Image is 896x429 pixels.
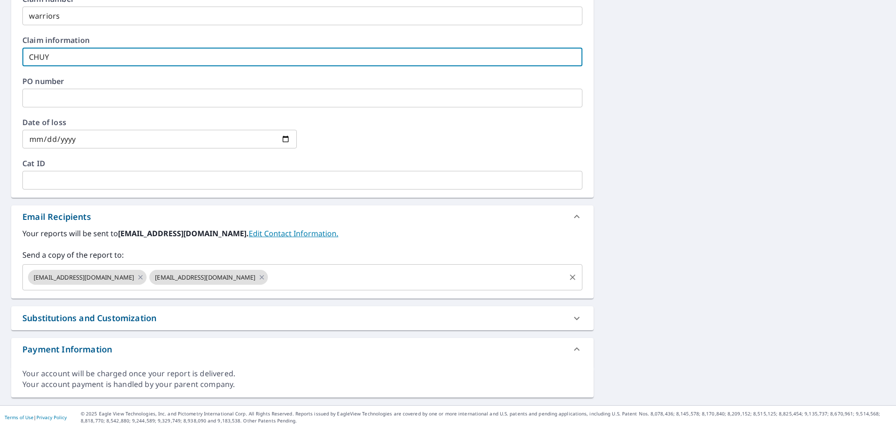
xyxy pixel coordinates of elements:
[118,228,249,239] b: [EMAIL_ADDRESS][DOMAIN_NAME].
[22,379,582,390] div: Your account payment is handled by your parent company.
[36,414,67,421] a: Privacy Policy
[5,415,67,420] p: |
[5,414,34,421] a: Terms of Use
[22,77,582,85] label: PO number
[11,306,594,330] div: Substitutions and Customization
[22,343,112,356] div: Payment Information
[22,36,582,44] label: Claim information
[22,211,91,223] div: Email Recipients
[22,119,297,126] label: Date of loss
[28,273,140,282] span: [EMAIL_ADDRESS][DOMAIN_NAME]
[11,205,594,228] div: Email Recipients
[11,338,594,360] div: Payment Information
[22,249,582,260] label: Send a copy of the report to:
[566,271,579,284] button: Clear
[22,368,582,379] div: Your account will be charged once your report is delivered.
[22,228,582,239] label: Your reports will be sent to
[149,270,268,285] div: [EMAIL_ADDRESS][DOMAIN_NAME]
[149,273,261,282] span: [EMAIL_ADDRESS][DOMAIN_NAME]
[249,228,338,239] a: EditContactInfo
[22,160,582,167] label: Cat ID
[81,410,891,424] p: © 2025 Eagle View Technologies, Inc. and Pictometry International Corp. All Rights Reserved. Repo...
[28,270,147,285] div: [EMAIL_ADDRESS][DOMAIN_NAME]
[22,312,156,324] div: Substitutions and Customization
